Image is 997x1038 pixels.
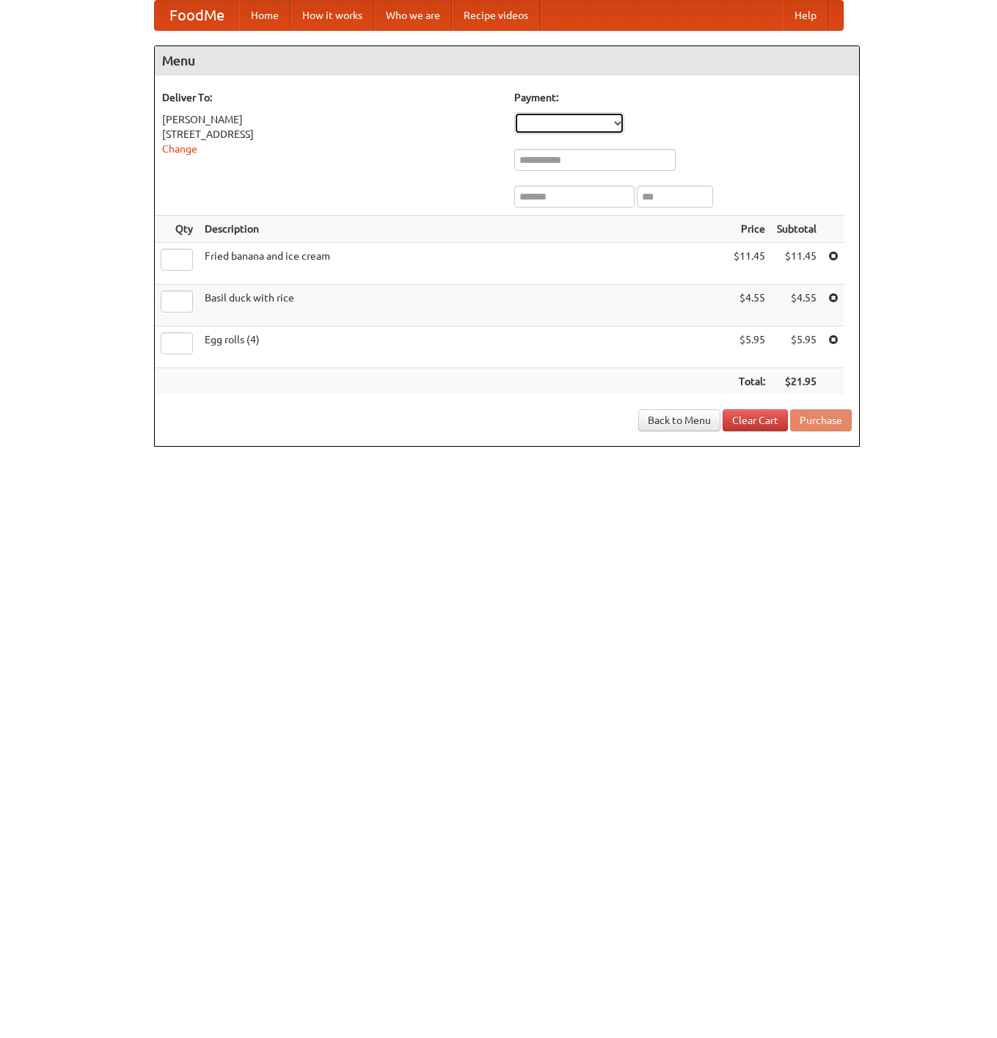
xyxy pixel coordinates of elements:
[728,216,771,243] th: Price
[771,285,822,326] td: $4.55
[155,46,859,76] h4: Menu
[771,243,822,285] td: $11.45
[155,1,239,30] a: FoodMe
[162,112,500,127] div: [PERSON_NAME]
[239,1,291,30] a: Home
[199,326,728,368] td: Egg rolls (4)
[783,1,828,30] a: Help
[790,409,852,431] button: Purchase
[199,216,728,243] th: Description
[723,409,788,431] a: Clear Cart
[728,285,771,326] td: $4.55
[162,90,500,105] h5: Deliver To:
[728,326,771,368] td: $5.95
[638,409,720,431] a: Back to Menu
[771,216,822,243] th: Subtotal
[162,127,500,142] div: [STREET_ADDRESS]
[728,243,771,285] td: $11.45
[374,1,452,30] a: Who we are
[291,1,374,30] a: How it works
[199,243,728,285] td: Fried banana and ice cream
[514,90,852,105] h5: Payment:
[728,368,771,395] th: Total:
[162,143,197,155] a: Change
[771,326,822,368] td: $5.95
[155,216,199,243] th: Qty
[199,285,728,326] td: Basil duck with rice
[771,368,822,395] th: $21.95
[452,1,540,30] a: Recipe videos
